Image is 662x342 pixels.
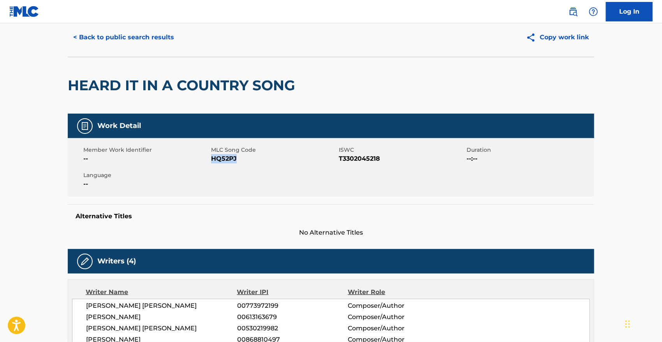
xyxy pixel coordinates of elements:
[83,154,209,163] span: --
[606,2,653,21] a: Log In
[565,4,581,19] a: Public Search
[623,305,662,342] iframe: Chat Widget
[569,7,578,16] img: search
[83,171,209,179] span: Language
[625,312,630,336] div: Drag
[86,288,237,297] div: Writer Name
[86,324,237,333] span: [PERSON_NAME] [PERSON_NAME]
[348,301,449,310] span: Composer/Author
[237,312,348,322] span: 00613163679
[86,301,237,310] span: [PERSON_NAME] [PERSON_NAME]
[348,288,449,297] div: Writer Role
[339,154,465,163] span: T3302045218
[348,324,449,333] span: Composer/Author
[237,324,348,333] span: 00530219982
[237,288,348,297] div: Writer IPI
[211,154,337,163] span: HQ52PJ
[467,146,592,154] span: Duration
[348,312,449,322] span: Composer/Author
[97,257,136,266] h5: Writers (4)
[86,312,237,322] span: [PERSON_NAME]
[521,28,594,47] button: Copy work link
[589,7,598,16] img: help
[237,301,348,310] span: 00773972199
[9,6,39,17] img: MLC Logo
[526,33,540,42] img: Copy work link
[467,154,592,163] span: --:--
[211,146,337,154] span: MLC Song Code
[68,228,594,237] span: No Alternative Titles
[76,212,586,220] h5: Alternative Titles
[83,179,209,189] span: --
[68,28,180,47] button: < Back to public search results
[339,146,465,154] span: ISWC
[97,121,141,130] h5: Work Detail
[80,121,90,131] img: Work Detail
[586,4,601,19] div: Help
[83,146,209,154] span: Member Work Identifier
[68,77,299,94] h2: HEARD IT IN A COUNTRY SONG
[80,257,90,266] img: Writers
